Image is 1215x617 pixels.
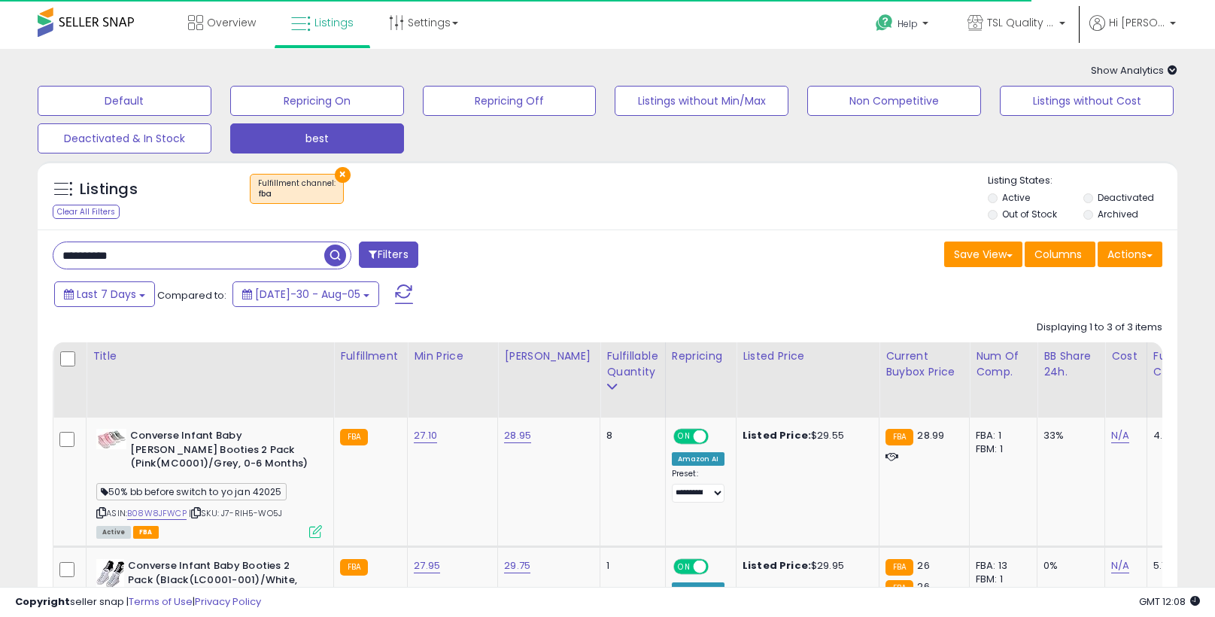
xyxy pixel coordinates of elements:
button: Repricing On [230,86,404,116]
a: 27.10 [414,428,437,443]
div: Cost [1111,348,1141,364]
button: Listings without Min/Max [615,86,788,116]
div: Min Price [414,348,491,364]
a: 28.95 [504,428,531,443]
a: 27.95 [414,558,440,573]
div: Current Buybox Price [885,348,963,380]
label: Deactivated [1098,191,1154,204]
span: Columns [1034,247,1082,262]
div: ASIN: [96,429,322,536]
button: Last 7 Days [54,281,155,307]
div: fba [258,189,336,199]
i: Get Help [875,14,894,32]
label: Out of Stock [1002,208,1057,220]
button: Listings without Cost [1000,86,1174,116]
b: Listed Price: [743,558,811,573]
b: Converse Infant Baby Booties 2 Pack (Black(LC0001-001)/White, 0-6 Months) [128,559,311,605]
div: Listed Price [743,348,873,364]
span: 26 [917,558,929,573]
div: Preset: [672,469,724,503]
a: N/A [1111,558,1129,573]
div: Title [93,348,327,364]
div: $29.95 [743,559,867,573]
span: Hi [PERSON_NAME] [1109,15,1165,30]
b: Converse Infant Baby [PERSON_NAME] Booties 2 Pack (Pink(MC0001)/Grey, 0-6 Months) [130,429,313,475]
button: Columns [1025,242,1095,267]
button: [DATE]-30 - Aug-05 [232,281,379,307]
span: ON [675,561,694,573]
div: FBA: 13 [976,559,1025,573]
button: best [230,123,404,153]
span: Overview [207,15,256,30]
div: Fulfillable Quantity [606,348,658,380]
div: BB Share 24h. [1043,348,1098,380]
div: Num of Comp. [976,348,1031,380]
button: Save View [944,242,1022,267]
a: Terms of Use [129,594,193,609]
button: Filters [359,242,418,268]
div: Clear All Filters [53,205,120,219]
a: Privacy Policy [195,594,261,609]
a: 29.75 [504,558,530,573]
span: All listings currently available for purchase on Amazon [96,526,131,539]
a: B08W8JFWCP [127,507,187,520]
div: Amazon AI [672,452,724,466]
label: Archived [1098,208,1138,220]
span: | SKU: J7-RIH5-WO5J [189,507,282,519]
span: Fulfillment channel : [258,178,336,200]
span: FBA [133,526,159,539]
span: 50% bb before switch to yo jan 42025 [96,483,287,500]
button: Default [38,86,211,116]
div: 0% [1043,559,1093,573]
small: FBA [885,559,913,576]
button: Deactivated & In Stock [38,123,211,153]
span: TSL Quality Products [987,15,1055,30]
span: Listings [314,15,354,30]
small: FBA [340,559,368,576]
div: Fulfillment [340,348,401,364]
div: 5.12 [1153,559,1206,573]
img: 41j0lqctj6L._SL40_.jpg [96,559,124,589]
button: Actions [1098,242,1162,267]
div: [PERSON_NAME] [504,348,594,364]
a: N/A [1111,428,1129,443]
span: OFF [706,561,730,573]
span: Last 7 Days [77,287,136,302]
h5: Listings [80,179,138,200]
p: Listing States: [988,174,1177,188]
button: Repricing Off [423,86,597,116]
div: Repricing [672,348,730,364]
span: Help [898,17,918,30]
span: Show Analytics [1091,63,1177,78]
small: FBA [885,429,913,445]
div: Displaying 1 to 3 of 3 items [1037,321,1162,335]
a: Hi [PERSON_NAME] [1089,15,1176,49]
span: [DATE]-30 - Aug-05 [255,287,360,302]
strong: Copyright [15,594,70,609]
span: 28.99 [917,428,944,442]
a: Help [864,2,943,49]
small: FBA [340,429,368,445]
span: OFF [706,430,730,443]
span: ON [675,430,694,443]
div: FBM: 1 [976,442,1025,456]
b: Listed Price: [743,428,811,442]
div: Fulfillment Cost [1153,348,1211,380]
div: 33% [1043,429,1093,442]
div: FBA: 1 [976,429,1025,442]
button: Non Competitive [807,86,981,116]
div: 4.15 [1153,429,1206,442]
div: 8 [606,429,653,442]
span: Compared to: [157,288,226,302]
div: seller snap | | [15,595,261,609]
span: 2025-08-18 12:08 GMT [1139,594,1200,609]
div: 1 [606,559,653,573]
label: Active [1002,191,1030,204]
img: 418FxTDCJ4L._SL40_.jpg [96,429,126,449]
div: $29.55 [743,429,867,442]
button: × [335,167,351,183]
